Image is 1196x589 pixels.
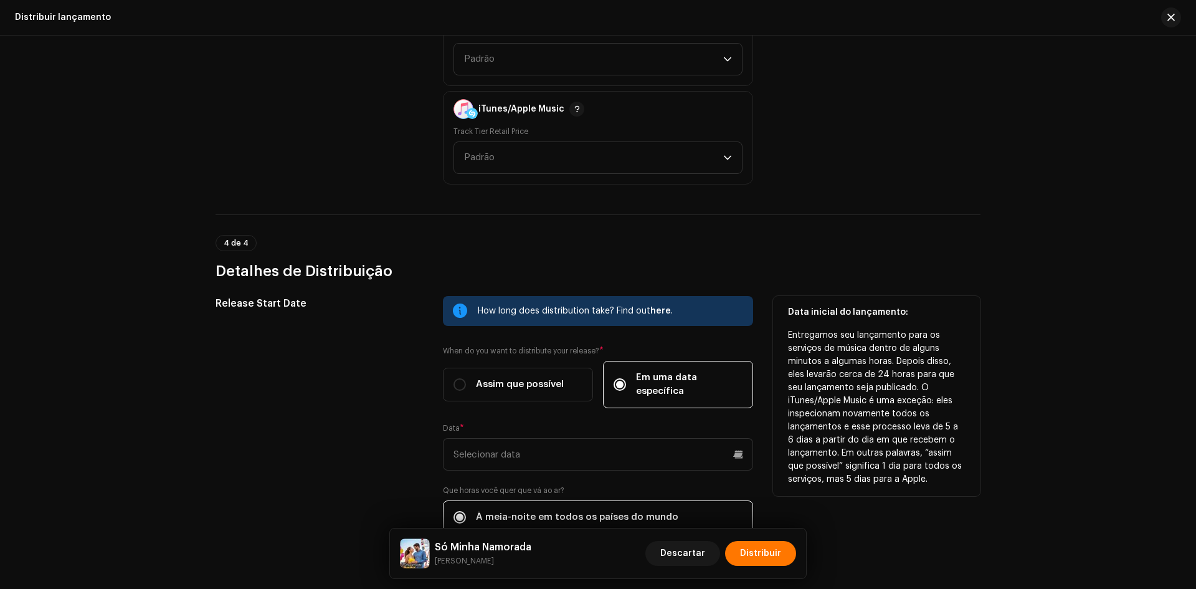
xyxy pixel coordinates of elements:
[725,541,796,566] button: Distribuir
[224,239,249,247] span: 4 de 4
[723,142,732,173] div: dropdown trigger
[476,510,678,524] span: À meia-noite em todos os países do mundo
[443,346,753,356] label: When do you want to distribute your release?
[464,153,495,162] span: Padrão
[636,371,743,398] span: Em uma data específica
[788,329,966,486] p: Entregamos seu lançamento para os serviços de música dentro de alguns minutos a algumas horas. De...
[464,44,723,75] span: Padrão
[400,539,430,568] img: 2019405e-2162-4147-a4dc-3d007580541c
[740,541,781,566] span: Distribuir
[464,54,495,64] span: Padrão
[453,127,528,136] label: Track Tier Retail Price
[788,306,966,319] p: Data inicial do lançamento:
[478,104,564,114] div: iTunes/Apple Music
[216,296,423,311] h5: Release Start Date
[723,44,732,75] div: dropdown trigger
[660,541,705,566] span: Descartar
[476,378,564,391] span: Assim que possível
[435,555,531,567] small: Só Minha Namorada
[435,540,531,555] h5: Só Minha Namorada
[15,12,111,22] div: Distribuir lançamento
[216,261,980,281] h3: Detalhes de Distribuição
[478,304,743,318] div: How long does distribution take? Find out .
[645,541,720,566] button: Descartar
[650,307,671,315] span: here
[443,423,464,433] label: Data
[443,486,753,496] label: Que horas você quer que vá ao ar?
[443,438,753,471] input: Selecionar data
[464,142,723,173] span: Padrão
